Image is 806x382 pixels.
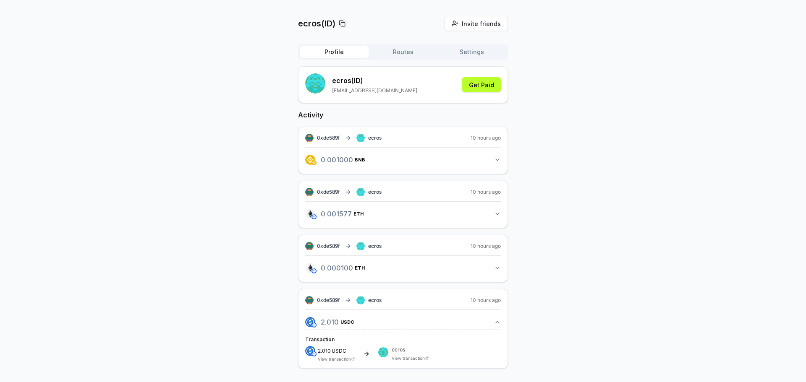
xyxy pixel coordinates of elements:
[298,110,508,120] h2: Activity
[305,207,501,221] button: 0.001577ETH
[471,189,501,195] span: 10 hours ago
[368,297,382,304] span: ecros
[311,322,317,327] img: base-network.png
[311,268,317,273] img: base-network.png
[332,87,417,94] p: [EMAIL_ADDRESS][DOMAIN_NAME]
[311,160,317,165] img: logo.png
[305,155,315,165] img: logo.png
[305,346,315,356] img: logo.png
[305,317,315,327] img: logo.png
[305,261,501,275] button: 0.000100ETH
[317,243,340,249] span: 0xde589f
[437,46,506,58] button: Settings
[368,135,382,141] span: ecros
[392,347,429,352] span: ecros
[311,214,317,219] img: base-network.png
[305,315,501,329] button: 2.010USDC
[318,348,331,354] span: 2.010
[471,297,501,304] span: 10 hours ago
[462,77,501,92] button: Get Paid
[305,263,315,273] img: logo.png
[355,157,365,162] span: BNB
[332,75,417,86] p: ecros (ID)
[368,243,382,249] span: ecros
[445,16,508,31] button: Invite friends
[305,329,501,361] div: 2.010USDC
[369,46,437,58] button: Routes
[317,297,340,303] span: 0xde589f
[392,356,425,361] a: View transaction
[300,46,369,58] button: Profile
[305,336,335,343] span: Transaction
[311,351,317,356] img: base-network.png
[471,243,501,249] span: 10 hours ago
[318,356,351,361] a: View transaction
[305,153,501,167] button: 0.001000BNB
[471,135,501,141] span: 10 hours ago
[368,189,382,195] span: ecros
[317,189,340,195] span: 0xde589f
[332,348,346,353] span: USDC
[317,135,340,141] span: 0xde589f
[305,209,315,219] img: logo.png
[298,18,335,29] p: ecros(ID)
[462,19,501,28] span: Invite friends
